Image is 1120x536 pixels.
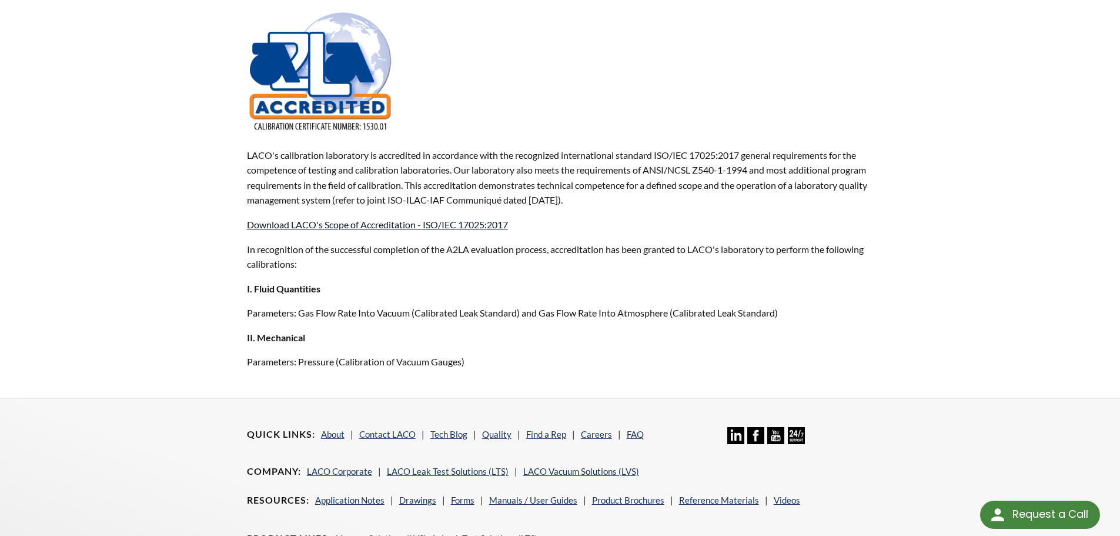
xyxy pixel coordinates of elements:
[430,429,467,440] a: Tech Blog
[247,428,315,441] h4: Quick Links
[774,495,800,505] a: Videos
[321,429,345,440] a: About
[247,305,874,321] p: Parameters: Gas Flow Rate Into Vacuum (Calibrated Leak Standard) and Gas Flow Rate Into Atmospher...
[523,466,639,477] a: LACO Vacuum Solutions (LVS)
[247,219,508,230] a: Download LACO's Scope of Accreditation - ISO/IEC 17025:2017
[1012,501,1088,528] div: Request a Call
[526,429,566,440] a: Find a Rep
[247,283,320,294] strong: I. Fluid Quantities
[489,495,577,505] a: Manuals / User Guides
[247,148,874,208] p: LACO's calibration laboratory is accredited in accordance with the recognized international stand...
[307,466,372,477] a: LACO Corporate
[247,494,309,507] h4: Resources
[679,495,759,505] a: Reference Materials
[399,495,436,505] a: Drawings
[387,466,509,477] a: LACO Leak Test Solutions (LTS)
[247,242,874,272] p: In recognition of the successful completion of the A2LA evaluation process, accreditation has bee...
[359,429,416,440] a: Contact LACO
[315,495,385,505] a: Application Notes
[788,427,805,444] img: 24/7 Support Icon
[247,354,874,369] p: Parameters: Pressure (Calibration of Vacuum Gauges)
[247,465,301,478] h4: Company
[980,501,1100,529] div: Request a Call
[988,505,1007,524] img: round button
[451,495,474,505] a: Forms
[788,435,805,446] a: 24/7 Support
[482,429,511,440] a: Quality
[247,11,394,134] img: A2LA-ISO 17025 - LACO Technologies
[592,495,664,505] a: Product Brochures
[581,429,612,440] a: Careers
[627,429,644,440] a: FAQ
[247,332,305,343] strong: II. Mechanical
